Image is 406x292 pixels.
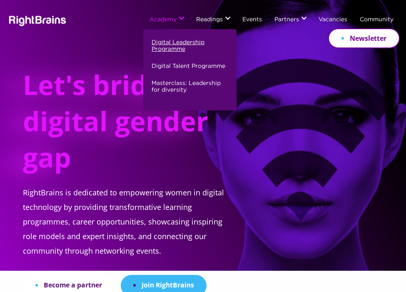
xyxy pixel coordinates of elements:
[360,17,394,23] a: Community
[242,17,262,23] a: Events
[319,17,347,23] a: Vacancies
[152,78,226,102] a: Masterclass: Leadership for diversity
[196,17,223,23] a: Readings
[152,37,226,61] a: Digital Leadership Programme
[328,28,400,48] a: Newsletter
[23,185,231,275] p: RightBrains is dedicated to empowering women in digital technology by providing transformative le...
[152,61,225,78] a: Digital Talent Programme
[274,17,299,23] a: Partners
[23,67,231,185] h1: Let's bridge the digital gender gap
[149,17,177,23] a: Academy
[6,14,67,26] img: Rightbrains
